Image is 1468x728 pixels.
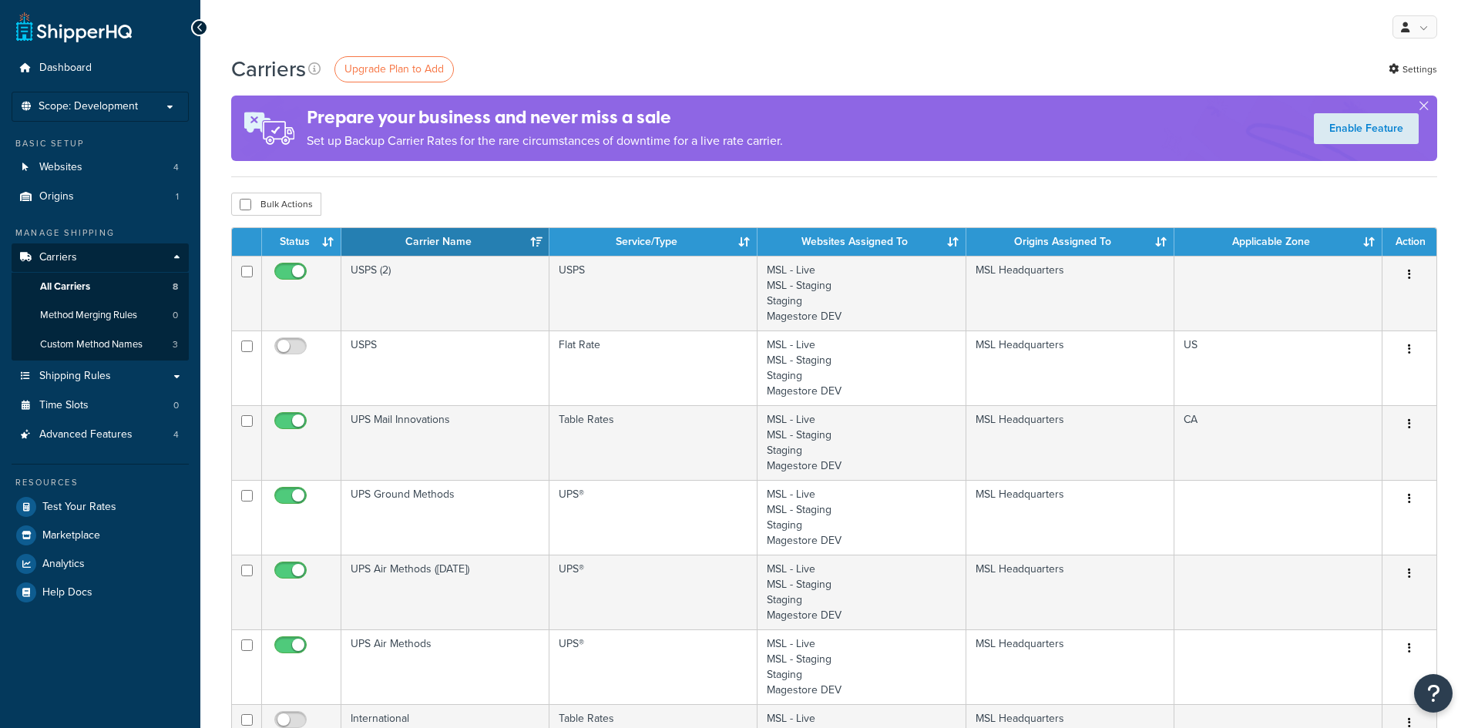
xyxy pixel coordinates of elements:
a: Dashboard [12,54,189,82]
th: Service/Type: activate to sort column ascending [549,228,758,256]
p: Set up Backup Carrier Rates for the rare circumstances of downtime for a live rate carrier. [307,130,783,152]
a: Origins 1 [12,183,189,211]
td: MSL Headquarters [966,330,1174,405]
div: Basic Setup [12,137,189,150]
h4: Prepare your business and never miss a sale [307,105,783,130]
a: Websites 4 [12,153,189,182]
a: Carriers [12,243,189,272]
a: Test Your Rates [12,493,189,521]
td: MSL Headquarters [966,480,1174,555]
li: Advanced Features [12,421,189,449]
td: UPS® [549,555,758,629]
span: Analytics [42,558,85,571]
div: Manage Shipping [12,226,189,240]
span: Scope: Development [39,100,138,113]
th: Origins Assigned To: activate to sort column ascending [966,228,1174,256]
td: MSL - Live MSL - Staging Staging Magestore DEV [758,405,966,480]
li: Custom Method Names [12,330,189,359]
td: Flat Rate [549,330,758,405]
span: All Carriers [40,280,90,294]
span: Time Slots [39,399,89,412]
td: MSL - Live MSL - Staging Staging Magestore DEV [758,555,966,629]
a: Enable Feature [1314,113,1419,144]
th: Status: activate to sort column ascending [262,228,341,256]
td: UPS Air Methods ([DATE]) [341,555,549,629]
span: Test Your Rates [42,501,116,514]
div: Resources [12,476,189,489]
span: Marketplace [42,529,100,542]
span: 3 [173,338,178,351]
button: Open Resource Center [1414,674,1453,713]
li: Websites [12,153,189,182]
a: ShipperHQ Home [16,12,132,42]
td: MSL Headquarters [966,555,1174,629]
th: Action [1382,228,1436,256]
th: Applicable Zone: activate to sort column ascending [1174,228,1382,256]
a: Shipping Rules [12,362,189,391]
span: Help Docs [42,586,92,599]
td: MSL - Live MSL - Staging Staging Magestore DEV [758,480,966,555]
td: Table Rates [549,405,758,480]
a: Time Slots 0 [12,391,189,420]
td: MSL Headquarters [966,629,1174,704]
span: Dashboard [39,62,92,75]
td: US [1174,330,1382,405]
span: 0 [173,399,179,412]
a: Marketplace [12,522,189,549]
li: Method Merging Rules [12,301,189,330]
li: Origins [12,183,189,211]
h1: Carriers [231,54,306,84]
span: Origins [39,190,74,203]
span: Shipping Rules [39,370,111,383]
span: Websites [39,161,82,174]
a: Advanced Features 4 [12,421,189,449]
span: Advanced Features [39,428,133,441]
td: UPS Air Methods [341,629,549,704]
td: UPS® [549,629,758,704]
span: 1 [176,190,179,203]
a: Help Docs [12,579,189,606]
td: UPS® [549,480,758,555]
td: MSL - Live MSL - Staging Staging Magestore DEV [758,629,966,704]
td: MSL Headquarters [966,256,1174,330]
th: Carrier Name: activate to sort column ascending [341,228,549,256]
a: Custom Method Names 3 [12,330,189,359]
li: All Carriers [12,273,189,301]
td: UPS Mail Innovations [341,405,549,480]
th: Websites Assigned To: activate to sort column ascending [758,228,966,256]
button: Bulk Actions [231,193,321,216]
li: Carriers [12,243,189,361]
a: All Carriers 8 [12,273,189,301]
td: USPS (2) [341,256,549,330]
td: MSL Headquarters [966,405,1174,480]
td: CA [1174,405,1382,480]
a: Upgrade Plan to Add [334,56,454,82]
td: UPS Ground Methods [341,480,549,555]
td: USPS [341,330,549,405]
a: Analytics [12,550,189,578]
span: 4 [173,161,179,174]
span: Carriers [39,251,77,264]
span: 0 [173,309,178,322]
span: 8 [173,280,178,294]
a: Method Merging Rules 0 [12,301,189,330]
span: Upgrade Plan to Add [344,61,444,77]
img: ad-rules-rateshop-fe6ec290ccb7230408bd80ed9643f0289d75e0ffd9eb532fc0e269fcd187b520.png [231,96,307,161]
td: MSL - Live MSL - Staging Staging Magestore DEV [758,330,966,405]
span: 4 [173,428,179,441]
li: Time Slots [12,391,189,420]
span: Method Merging Rules [40,309,137,322]
a: Settings [1389,59,1437,80]
span: Custom Method Names [40,338,143,351]
td: USPS [549,256,758,330]
td: MSL - Live MSL - Staging Staging Magestore DEV [758,256,966,330]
